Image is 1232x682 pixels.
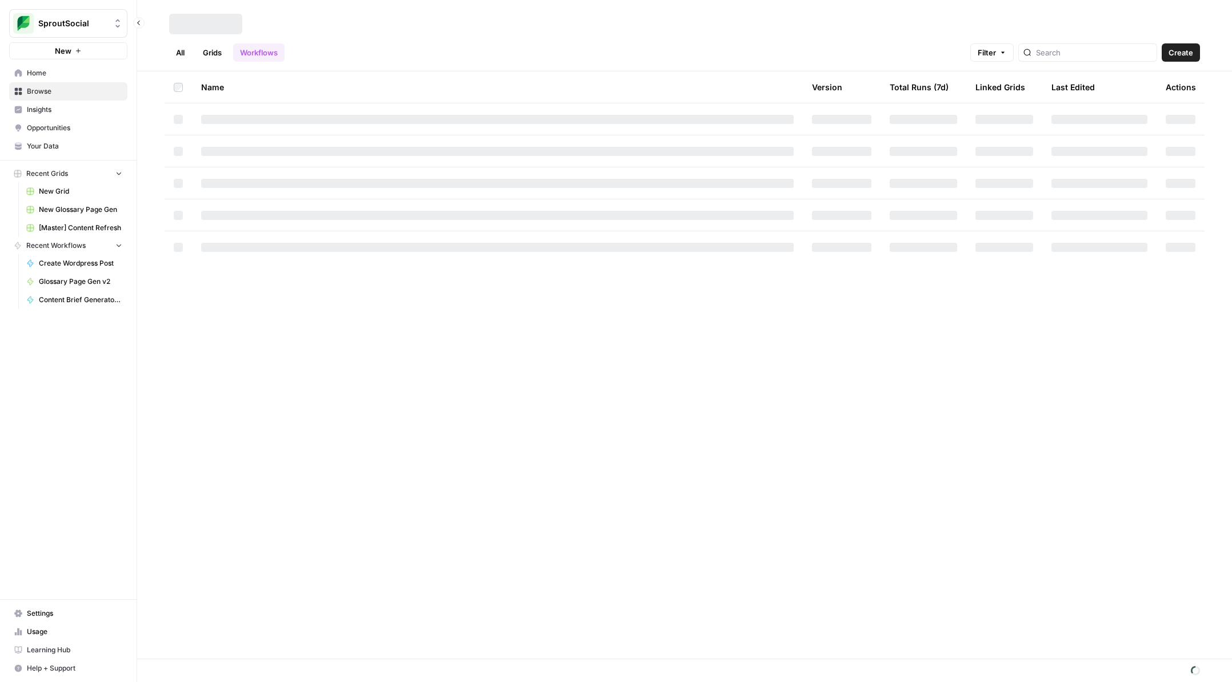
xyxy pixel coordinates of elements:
a: Workflows [233,43,285,62]
a: Learning Hub [9,641,127,659]
span: Your Data [27,141,122,151]
button: Filter [970,43,1014,62]
div: Name [201,71,794,103]
span: New Grid [39,186,122,196]
div: Linked Grids [975,71,1025,103]
a: Settings [9,604,127,623]
span: Insights [27,105,122,115]
a: Create Wordpress Post [21,254,127,272]
a: Home [9,64,127,82]
a: Opportunities [9,119,127,137]
span: Create [1169,47,1193,58]
div: Version [812,71,842,103]
button: Recent Workflows [9,237,127,254]
button: Help + Support [9,659,127,677]
div: Total Runs (7d) [890,71,949,103]
button: New [9,42,127,59]
a: Usage [9,623,127,641]
span: Usage [27,627,122,637]
a: New Glossary Page Gen [21,200,127,219]
img: SproutSocial Logo [13,13,34,34]
span: [Master] Content Refresh [39,223,122,233]
input: Search [1036,47,1152,58]
span: Help + Support [27,663,122,673]
a: Grids [196,43,229,62]
span: Learning Hub [27,645,122,655]
span: New [55,45,71,57]
span: Create Wordpress Post [39,258,122,268]
button: Workspace: SproutSocial [9,9,127,38]
span: Recent Workflows [26,240,86,251]
span: Settings [27,608,122,619]
span: Recent Grids [26,169,68,179]
span: SproutSocial [38,18,107,29]
div: Actions [1166,71,1196,103]
span: Glossary Page Gen v2 [39,276,122,287]
a: Your Data [9,137,127,155]
span: Opportunities [27,123,122,133]
a: Insights [9,101,127,119]
a: New Grid [21,182,127,200]
span: Filter [978,47,996,58]
button: Recent Grids [9,165,127,182]
a: All [169,43,191,62]
button: Create [1162,43,1200,62]
a: Glossary Page Gen v2 [21,272,127,291]
span: Content Brief Generator (Updated) [39,295,122,305]
span: Browse [27,86,122,97]
a: Browse [9,82,127,101]
span: New Glossary Page Gen [39,204,122,215]
a: [Master] Content Refresh [21,219,127,237]
div: Last Edited [1051,71,1095,103]
span: Home [27,68,122,78]
a: Content Brief Generator (Updated) [21,291,127,309]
